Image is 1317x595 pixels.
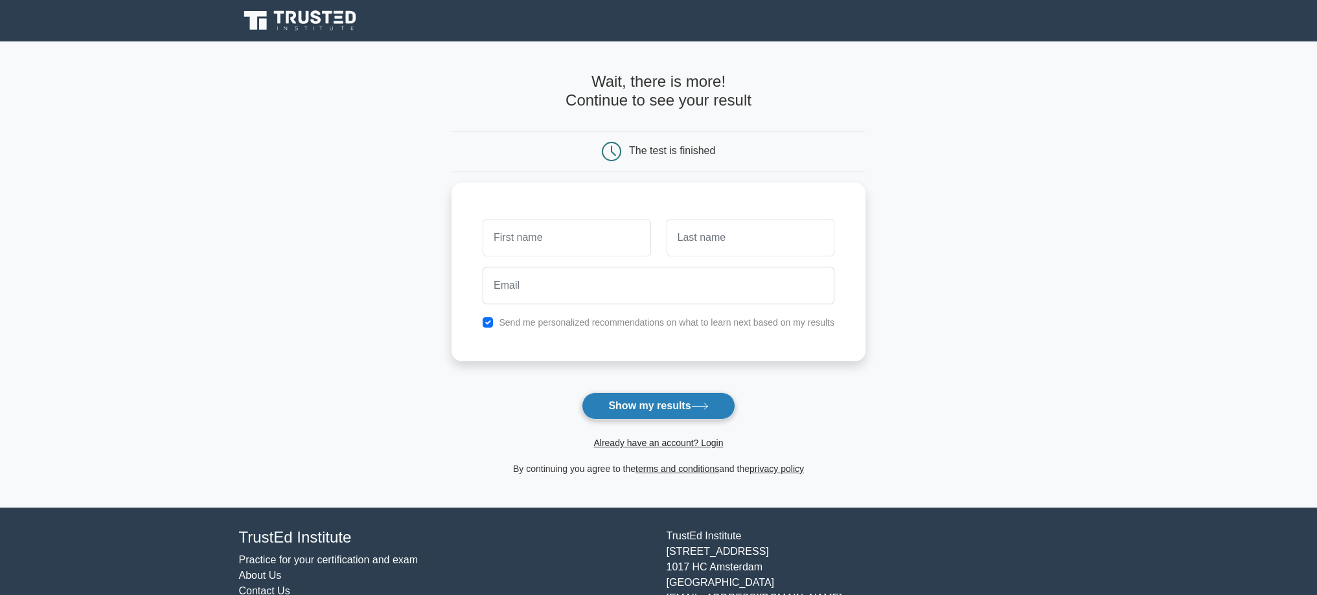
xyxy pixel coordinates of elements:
h4: Wait, there is more! Continue to see your result [452,73,865,110]
input: First name [483,219,650,256]
button: Show my results [582,392,735,420]
input: Email [483,267,834,304]
a: Practice for your certification and exam [239,554,418,565]
label: Send me personalized recommendations on what to learn next based on my results [499,317,834,328]
a: privacy policy [750,464,804,474]
a: terms and conditions [636,464,719,474]
a: Already have an account? Login [593,438,723,448]
div: The test is finished [629,145,715,156]
div: By continuing you agree to the and the [444,461,873,477]
a: About Us [239,570,282,581]
h4: TrustEd Institute [239,528,651,547]
input: Last name [667,219,834,256]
